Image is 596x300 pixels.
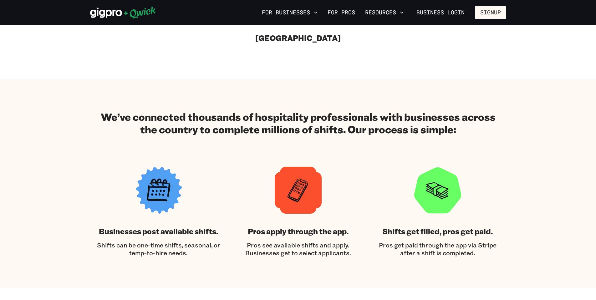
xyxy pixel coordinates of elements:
[375,241,500,257] p: Pros get paid through the app via Stripe after a shift is completed.
[248,226,349,236] h3: Pros apply through the app.
[325,7,358,18] a: For Pros
[99,226,218,236] h3: Businesses post available shifts.
[236,241,360,257] p: Pros see available shifts and apply. Businesses get to select applicants.
[383,226,493,236] h3: Shifts get filled, pros get paid.
[135,167,182,214] img: Post available Gigs
[275,167,322,214] img: Icon art work of a phone
[411,6,470,19] a: Business Login
[96,110,500,135] h2: We’ve connected thousands of hospitality professionals with businesses across the country to comp...
[96,241,221,257] p: Shifts can be one-time shifts, seasonal, or temp-to-hire needs.
[414,167,461,214] img: Icon art work of a credit card
[363,7,406,18] button: Resources
[255,33,341,43] h3: [GEOGRAPHIC_DATA]
[475,6,506,19] button: Signup
[259,7,320,18] button: For Businesses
